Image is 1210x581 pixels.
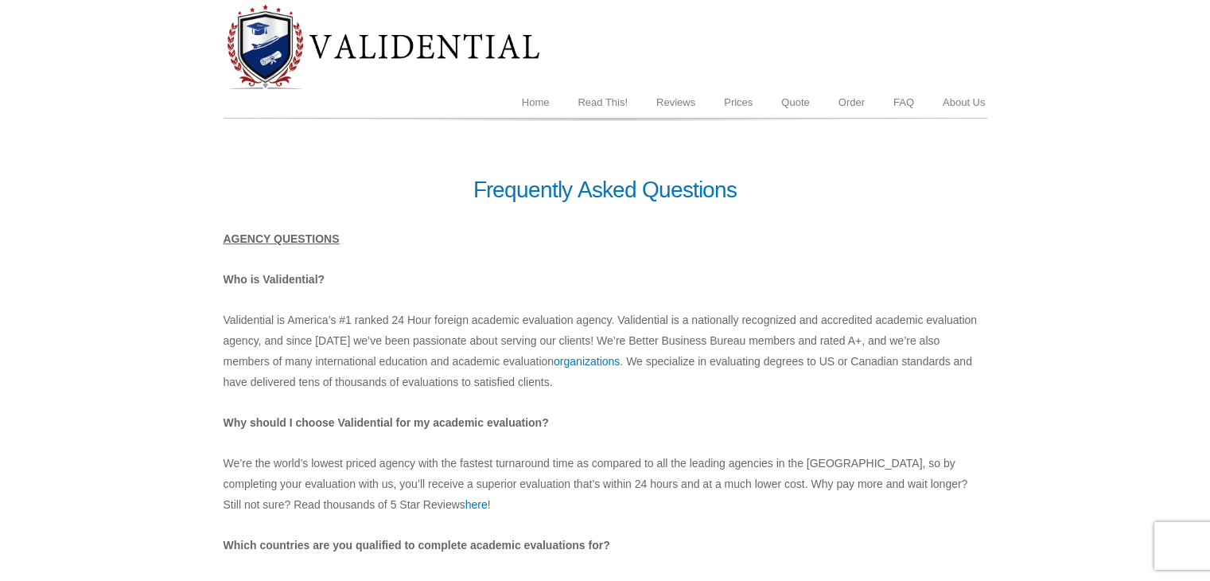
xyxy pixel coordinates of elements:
a: Prices [710,88,767,118]
a: Read This! [563,88,642,118]
p: We’re the world’s lowest priced agency with the fastest turnaround time as compared to all the le... [224,453,987,515]
a: FAQ [879,88,928,118]
strong: Which countries are you qualified to complete academic evaluations for? [224,539,610,552]
a: organizations [554,355,620,368]
strong: Who is Validential? [224,273,325,286]
a: Quote [767,88,823,118]
img: Diploma Evaluation Service [224,3,542,91]
a: Reviews [642,88,710,118]
h1: Frequently Asked Questions [224,177,987,203]
p: Validential is America’s #1 ranked 24 Hour foreign academic evaluation agency. Validential is a n... [224,310,987,392]
a: Home [508,88,564,118]
a: Order [824,88,879,118]
a: here [465,498,488,511]
a: About Us [928,88,999,118]
strong: Why should I choose Validential for my academic evaluation? [224,416,549,429]
u: AGENCY QUESTIONS [224,232,340,245]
